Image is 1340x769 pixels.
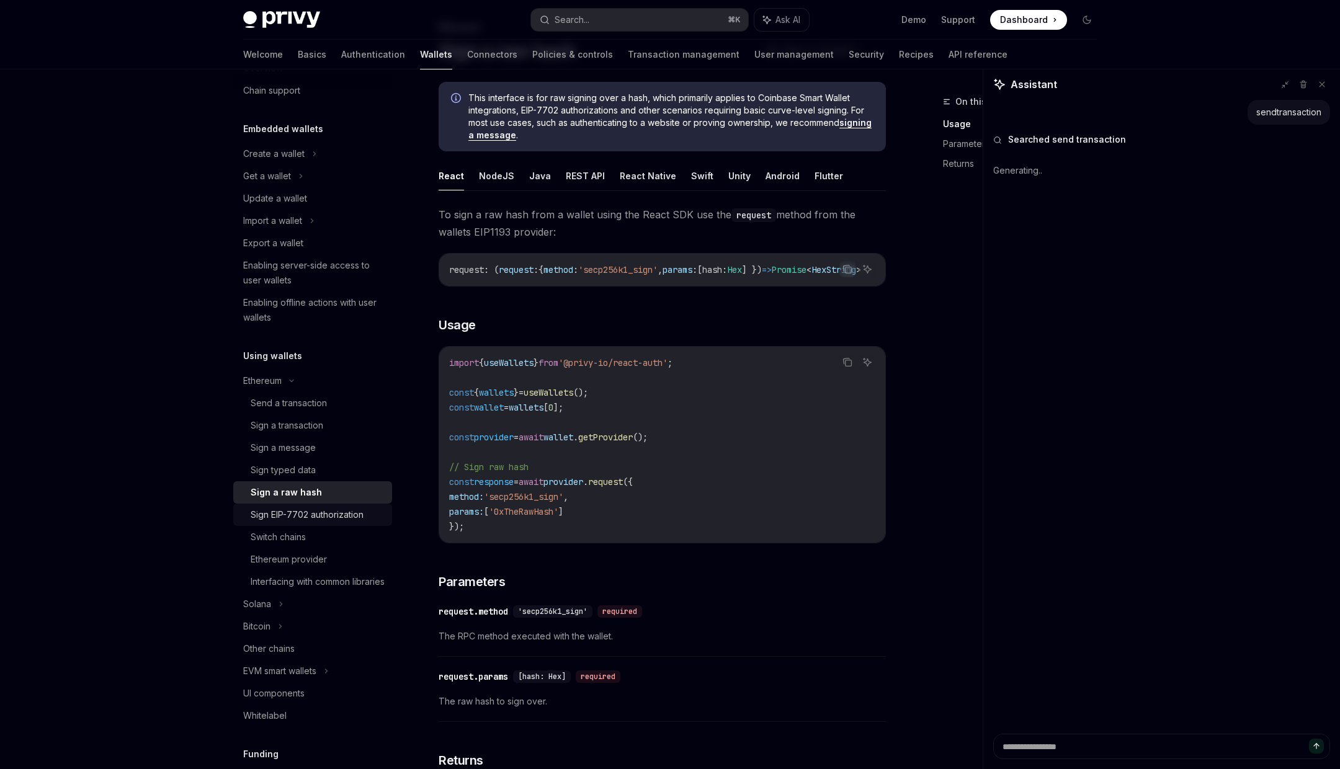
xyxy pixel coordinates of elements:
div: Import a wallet [243,213,302,228]
span: > [856,264,861,275]
a: Update a wallet [233,187,392,210]
a: Ethereum provider [233,548,392,571]
a: Demo [901,14,926,26]
button: Unity [728,161,751,190]
button: Search...⌘K [531,9,748,31]
code: request [731,208,776,222]
a: Welcome [243,40,283,69]
button: React Native [620,161,676,190]
a: Export a wallet [233,232,392,254]
button: Ask AI [859,261,875,277]
span: wallets [479,387,514,398]
span: getProvider [578,432,633,443]
div: Interfacing with common libraries [251,574,385,589]
span: wallet [543,432,573,443]
div: Create a wallet [243,146,305,161]
img: dark logo [243,11,320,29]
span: ; [668,357,672,368]
span: request [449,264,484,275]
span: Usage [439,316,476,334]
span: (); [633,432,648,443]
span: ] [558,506,563,517]
span: = [504,402,509,413]
a: User management [754,40,834,69]
span: Hex [727,264,742,275]
a: Interfacing with common libraries [233,571,392,593]
div: required [597,605,642,618]
div: Send a transaction [251,396,327,411]
span: : [692,264,697,275]
a: Transaction management [628,40,739,69]
a: Support [941,14,975,26]
div: Sign typed data [251,463,316,478]
div: Switch chains [251,530,306,545]
a: Send a transaction [233,392,392,414]
span: // Sign raw hash [449,461,529,473]
span: ⌘ K [728,15,741,25]
a: Security [849,40,884,69]
button: React [439,161,464,190]
span: const [449,432,474,443]
span: Promise [772,264,806,275]
span: response [474,476,514,487]
div: Search... [555,12,589,27]
div: Sign a message [251,440,316,455]
h5: Embedded wallets [243,122,323,136]
span: provider [474,432,514,443]
button: Copy the contents from the code block [839,354,855,370]
span: = [514,476,519,487]
a: Basics [298,40,326,69]
span: const [449,387,474,398]
a: Sign a transaction [233,414,392,437]
span: HexString [811,264,856,275]
span: wallet [474,402,504,413]
a: API reference [949,40,1007,69]
a: Wallets [420,40,452,69]
span: method: [449,491,484,502]
span: [ [484,506,489,517]
span: params: [449,506,484,517]
span: method [543,264,573,275]
button: Ask AI [754,9,809,31]
a: Usage [943,114,1107,134]
a: Recipes [899,40,934,69]
span: '0xTheRawHash' [489,506,558,517]
div: Sign a transaction [251,418,323,433]
div: request.params [439,670,508,683]
a: Returns [943,154,1107,174]
span: Ask AI [775,14,800,26]
span: const [449,476,474,487]
a: Switch chains [233,526,392,548]
span: Returns [439,752,483,769]
span: '@privy-io/react-auth' [558,357,668,368]
a: UI components [233,682,392,705]
span: ] }) [742,264,762,275]
div: Chain support [243,83,300,98]
a: Chain support [233,79,392,102]
span: The RPC method executed with the wallet. [439,629,886,644]
button: Flutter [815,161,843,190]
span: , [563,491,568,502]
span: { [538,264,543,275]
span: Searched send transaction [1008,133,1126,146]
svg: Info [451,93,463,105]
button: NodeJS [479,161,514,190]
span: params [663,264,692,275]
span: } [514,387,519,398]
span: = [519,387,524,398]
span: [hash: Hex] [518,672,566,682]
div: Update a wallet [243,191,307,206]
div: Other chains [243,641,295,656]
span: [ [543,402,548,413]
a: Connectors [467,40,517,69]
div: Ethereum provider [251,552,327,567]
a: Parameters [943,134,1107,154]
span: : [573,264,578,275]
span: 'secp256k1_sign' [484,491,563,502]
a: Enabling server-side access to user wallets [233,254,392,291]
div: Ethereum [243,373,282,388]
span: }); [449,521,464,532]
span: ({ [623,476,633,487]
a: Authentication [341,40,405,69]
span: = [514,432,519,443]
